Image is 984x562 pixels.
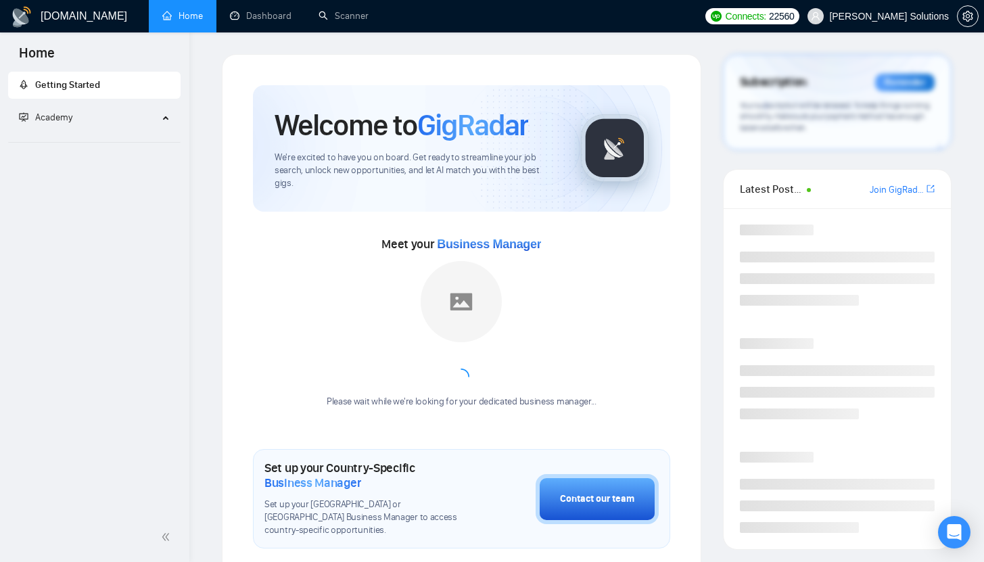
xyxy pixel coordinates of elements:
[19,112,28,122] span: fund-projection-screen
[957,5,979,27] button: setting
[958,11,978,22] span: setting
[726,9,766,24] span: Connects:
[264,498,468,537] span: Set up your [GEOGRAPHIC_DATA] or [GEOGRAPHIC_DATA] Business Manager to access country-specific op...
[875,74,935,91] div: Reminder
[870,183,924,197] a: Join GigRadar Slack Community
[8,72,181,99] li: Getting Started
[162,10,203,22] a: homeHome
[450,365,473,388] span: loading
[230,10,291,22] a: dashboardDashboard
[740,71,807,94] span: Subscription
[581,114,649,182] img: gigradar-logo.png
[8,137,181,145] li: Academy Homepage
[35,79,100,91] span: Getting Started
[264,475,361,490] span: Business Manager
[927,183,935,194] span: export
[536,474,659,524] button: Contact our team
[811,11,820,21] span: user
[927,183,935,195] a: export
[161,530,174,544] span: double-left
[957,11,979,22] a: setting
[275,107,528,143] h1: Welcome to
[19,80,28,89] span: rocket
[417,107,528,143] span: GigRadar
[35,112,72,123] span: Academy
[319,10,369,22] a: searchScanner
[421,261,502,342] img: placeholder.png
[275,151,559,190] span: We're excited to have you on board. Get ready to streamline your job search, unlock new opportuni...
[938,516,970,548] div: Open Intercom Messenger
[11,6,32,28] img: logo
[769,9,794,24] span: 22560
[19,112,72,123] span: Academy
[437,237,541,251] span: Business Manager
[711,11,722,22] img: upwork-logo.png
[8,43,66,72] span: Home
[560,492,634,507] div: Contact our team
[381,237,541,252] span: Meet your
[740,181,803,197] span: Latest Posts from the GigRadar Community
[319,396,605,408] div: Please wait while we're looking for your dedicated business manager...
[264,461,468,490] h1: Set up your Country-Specific
[740,100,930,133] span: Your subscription will be renewed. To keep things running smoothly, make sure your payment method...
